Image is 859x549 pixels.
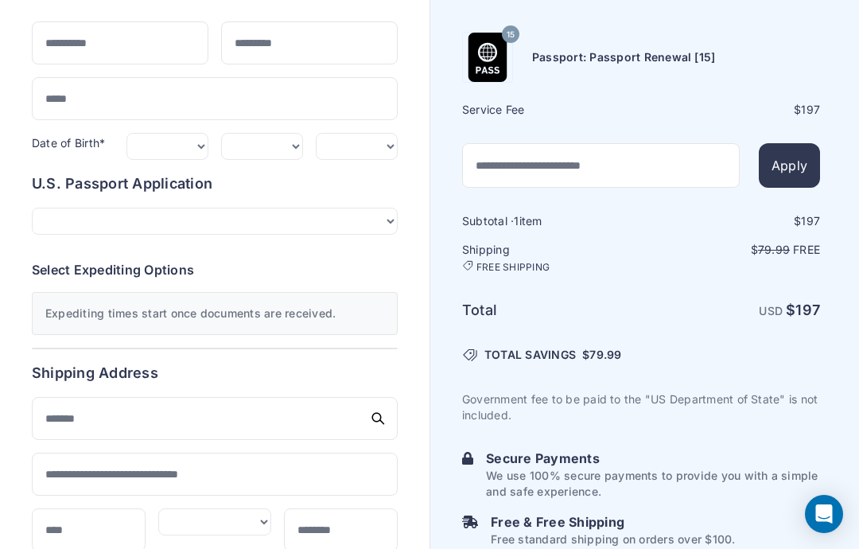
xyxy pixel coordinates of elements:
h6: Free & Free Shipping [491,512,735,531]
span: 79.99 [758,243,790,256]
span: 197 [801,214,820,228]
h6: Shipping [462,242,639,274]
span: 197 [801,103,820,116]
img: Product Name [463,33,512,82]
div: Expediting times start once documents are received. [32,292,398,335]
span: 15 [507,24,515,45]
span: 197 [795,302,820,318]
h6: Service Fee [462,102,639,118]
strong: $ [786,302,820,318]
p: $ [643,242,820,258]
p: We use 100% secure payments to provide you with a simple and safe experience. [486,468,820,500]
h6: Shipping Address [32,362,398,384]
button: Apply [759,143,820,188]
h6: U.S. Passport Application [32,173,398,195]
p: Government fee to be paid to the "US Department of State" is not included. [462,391,820,423]
span: Free [793,243,820,256]
h6: Select Expediting Options [32,260,398,279]
span: 1 [514,214,519,228]
div: $ [643,213,820,229]
p: Free standard shipping on orders over $100. [491,531,735,547]
div: Open Intercom Messenger [805,495,843,533]
h6: Subtotal · item [462,213,639,229]
h6: Secure Payments [486,449,820,468]
span: 79.99 [589,348,621,361]
span: USD [759,304,783,317]
span: $ [582,347,621,363]
span: TOTAL SAVINGS [484,347,576,363]
span: FREE SHIPPING [476,261,550,274]
div: $ [643,102,820,118]
h6: Passport: Passport Renewal [15] [532,49,715,65]
h6: Total [462,299,639,321]
label: Date of Birth* [32,136,105,150]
